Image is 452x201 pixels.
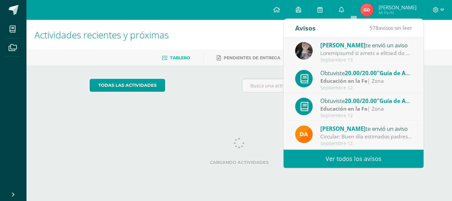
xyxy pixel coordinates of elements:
div: Avisos [295,19,316,37]
a: Ver todos los avisos [284,150,424,168]
span: avisos sin leer [370,24,412,31]
div: te envió un aviso [320,41,412,49]
a: todas las Actividades [90,79,165,92]
span: Tablero [170,55,190,60]
div: Septiembre 12 [320,113,412,119]
span: 20.00/20.00 [345,69,377,77]
div: Septiembre 13 [320,57,412,63]
label: Cargando actividades [90,160,389,165]
div: Obtuviste en [320,69,412,77]
div: | Zona [320,105,412,113]
a: Pendientes de entrega [217,53,280,63]
span: Pendientes de entrega [224,55,280,60]
img: 8322e32a4062cfa8b237c59eedf4f548.png [295,42,313,60]
div: te envió un aviso [320,124,412,133]
img: cd20483051bed57b799a0ac89734fc46.png [360,3,374,17]
div: Septiembre 12 [320,85,412,91]
span: 20.00/20.00 [345,97,377,105]
img: f9d34ca01e392badc01b6cd8c48cabbd.png [295,126,313,143]
strong: Educación en la Fe [320,105,367,112]
div: Publicación de notas y entrega de actividades pendientes – Primero Básico: Buenos días, estimados... [320,49,412,57]
span: Mi Perfil [379,10,417,16]
strong: Educación en la Fe [320,77,367,84]
div: Obtuviste en [320,96,412,105]
span: [PERSON_NAME] [379,4,417,11]
input: Busca una actividad próxima aquí... [242,79,389,92]
span: [PERSON_NAME] [320,125,366,132]
div: Septiembre 12 [320,141,412,146]
span: Actividades recientes y próximas [34,28,169,41]
div: Circular: Buen día estimados padres de familia, por este medio les envío un cordial saludo. El mo... [320,133,412,140]
span: 578 [370,24,379,31]
a: Tablero [162,53,190,63]
span: [PERSON_NAME] [320,41,366,49]
div: | Zona [320,77,412,85]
